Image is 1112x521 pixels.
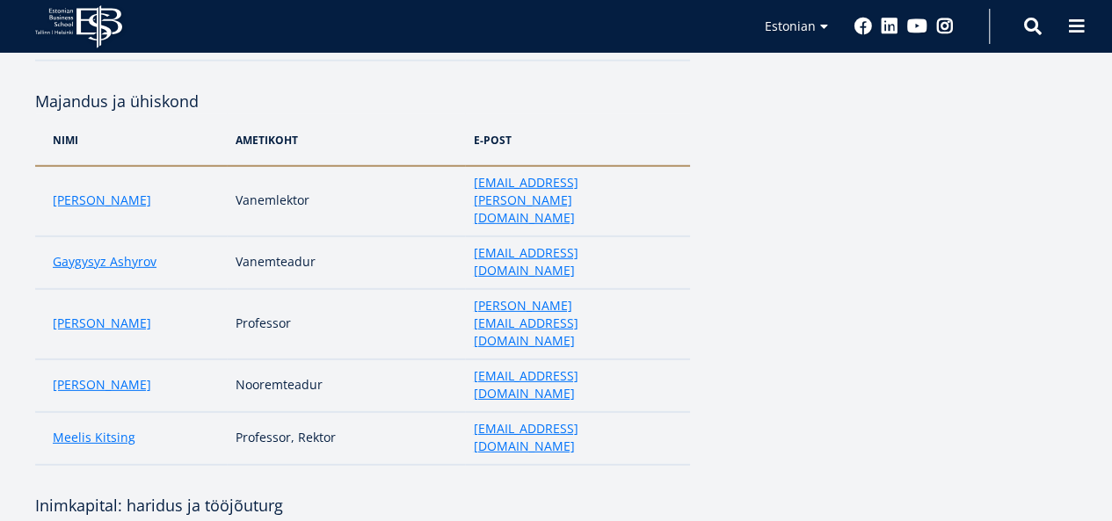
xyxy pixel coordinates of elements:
[474,174,672,227] a: [EMAIL_ADDRESS][PERSON_NAME][DOMAIN_NAME]
[227,236,465,289] td: Vanemteadur
[35,88,690,114] h4: Majandus ja ühiskond
[53,429,135,446] a: Meelis Kitsing
[53,192,151,209] a: [PERSON_NAME]
[936,18,954,35] a: Instagram
[227,166,465,236] td: Vanemlektor
[474,420,672,455] a: [EMAIL_ADDRESS][DOMAIN_NAME]
[881,18,898,35] a: Linkedin
[227,359,465,412] td: Nooremteadur
[474,297,672,350] a: [PERSON_NAME][EMAIL_ADDRESS][DOMAIN_NAME]
[53,315,151,332] a: [PERSON_NAME]
[53,253,156,271] a: Gaygysyz Ashyrov
[227,289,465,359] td: Professor
[474,244,672,279] a: [EMAIL_ADDRESS][DOMAIN_NAME]
[907,18,927,35] a: Youtube
[35,492,690,518] h4: Inimkapital: haridus ja tööjõuturg
[465,114,690,166] th: e-post
[474,367,672,402] a: [EMAIL_ADDRESS][DOMAIN_NAME]
[227,412,465,465] td: Professor, Rektor
[53,376,151,394] a: [PERSON_NAME]
[227,114,465,166] th: Ametikoht
[854,18,872,35] a: Facebook
[35,114,227,166] th: NIMi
